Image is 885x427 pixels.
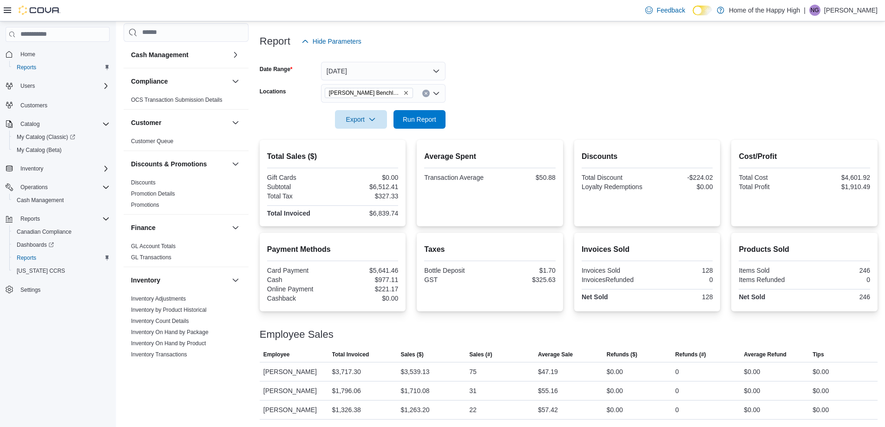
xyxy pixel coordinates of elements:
div: $1,910.49 [806,183,870,191]
span: NG [811,5,819,16]
div: $3,539.13 [400,366,429,377]
label: Date Range [260,66,293,73]
h3: Inventory [131,276,160,285]
span: Customer Queue [131,138,173,145]
span: Cash Management [17,197,64,204]
div: [PERSON_NAME] [260,381,328,400]
button: Settings [2,283,113,296]
button: [US_STATE] CCRS [9,264,113,277]
div: $0.00 [813,366,829,377]
span: Settings [20,286,40,294]
button: Hide Parameters [298,32,365,51]
span: OCS Transaction Submission Details [131,96,223,104]
div: Cash [267,276,331,283]
h2: Taxes [424,244,556,255]
button: Finance [230,222,241,233]
div: $1,326.38 [332,404,361,415]
button: Operations [2,181,113,194]
button: Reports [9,61,113,74]
a: Reports [13,62,40,73]
a: Customers [17,100,51,111]
div: $0.00 [813,385,829,396]
div: $47.19 [538,366,558,377]
span: My Catalog (Beta) [13,145,110,156]
a: Inventory On Hand by Package [131,329,209,335]
span: [PERSON_NAME] Benchlands - Fire & Flower [329,88,401,98]
div: Subtotal [267,183,331,191]
span: Employee [263,351,290,358]
div: $6,839.74 [334,210,398,217]
div: $0.00 [334,174,398,181]
span: Tips [813,351,824,358]
div: $5,641.46 [334,267,398,274]
span: Operations [17,182,110,193]
a: Inventory Adjustments [131,296,186,302]
label: Locations [260,88,286,95]
span: Inventory On Hand by Product [131,340,206,347]
div: $0.00 [744,385,760,396]
h3: Employee Sales [260,329,334,340]
span: Settings [17,284,110,296]
div: Total Discount [582,174,645,181]
button: Inventory [17,163,47,174]
button: Reports [2,212,113,225]
a: Inventory by Product Historical [131,307,207,313]
button: My Catalog (Beta) [9,144,113,157]
div: Natalie Grant [809,5,820,16]
button: Compliance [230,76,241,87]
span: My Catalog (Classic) [13,131,110,143]
span: Promotion Details [131,190,175,197]
span: [US_STATE] CCRS [17,267,65,275]
span: Washington CCRS [13,265,110,276]
span: Dashboards [17,241,54,249]
span: Home [17,48,110,60]
span: Run Report [403,115,436,124]
span: Sales (#) [469,351,492,358]
span: Average Refund [744,351,787,358]
strong: Net Sold [739,293,765,301]
div: $221.17 [334,285,398,293]
a: [US_STATE] CCRS [13,265,69,276]
div: 246 [806,293,870,301]
div: $6,512.41 [334,183,398,191]
div: $0.00 [813,404,829,415]
div: Card Payment [267,267,331,274]
h3: Customer [131,118,161,127]
span: Reports [17,213,110,224]
h2: Average Spent [424,151,556,162]
div: 75 [469,366,477,377]
div: $0.00 [744,404,760,415]
span: Cash Management [13,195,110,206]
div: $1,710.08 [400,385,429,396]
div: 0 [675,385,679,396]
span: Hide Parameters [313,37,361,46]
a: Canadian Compliance [13,226,75,237]
span: My Catalog (Beta) [17,146,62,154]
h2: Cost/Profit [739,151,870,162]
span: Reports [17,254,36,262]
div: GST [424,276,488,283]
a: Dashboards [13,239,58,250]
div: $4,601.92 [806,174,870,181]
div: $977.11 [334,276,398,283]
div: $1.70 [492,267,556,274]
a: GL Transactions [131,254,171,261]
button: Compliance [131,77,228,86]
div: $0.00 [744,366,760,377]
button: Home [2,47,113,61]
h3: Finance [131,223,156,232]
span: Operations [20,184,48,191]
a: Customer Queue [131,138,173,145]
p: Home of the Happy High [729,5,800,16]
div: Transaction Average [424,174,488,181]
div: Gift Cards [267,174,331,181]
button: Export [335,110,387,129]
div: 0 [649,276,713,283]
button: Users [17,80,39,92]
h3: Cash Management [131,50,189,59]
div: Items Sold [739,267,802,274]
button: Catalog [2,118,113,131]
a: Reports [13,252,40,263]
span: Users [17,80,110,92]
